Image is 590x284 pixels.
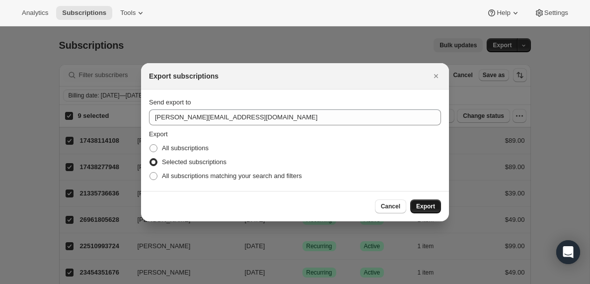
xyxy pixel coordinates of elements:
[62,9,106,17] span: Subscriptions
[162,172,302,180] span: All subscriptions matching your search and filters
[528,6,574,20] button: Settings
[120,9,136,17] span: Tools
[149,130,168,138] span: Export
[416,202,435,210] span: Export
[56,6,112,20] button: Subscriptions
[114,6,151,20] button: Tools
[556,240,580,264] div: Open Intercom Messenger
[381,202,400,210] span: Cancel
[429,69,443,83] button: Close
[497,9,510,17] span: Help
[149,71,219,81] h2: Export subscriptions
[544,9,568,17] span: Settings
[22,9,48,17] span: Analytics
[481,6,526,20] button: Help
[149,98,191,106] span: Send export to
[162,144,209,152] span: All subscriptions
[410,199,441,213] button: Export
[16,6,54,20] button: Analytics
[162,158,226,166] span: Selected subscriptions
[375,199,406,213] button: Cancel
